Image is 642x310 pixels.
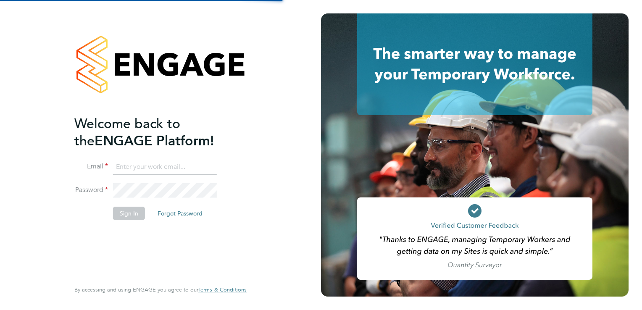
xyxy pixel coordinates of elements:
button: Forgot Password [151,207,209,220]
span: Terms & Conditions [198,286,247,293]
h2: ENGAGE Platform! [74,115,238,150]
button: Sign In [113,207,145,220]
input: Enter your work email... [113,160,217,175]
label: Password [74,186,108,194]
a: Terms & Conditions [198,286,247,293]
span: By accessing and using ENGAGE you agree to our [74,286,247,293]
span: Welcome back to the [74,116,180,149]
label: Email [74,162,108,171]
